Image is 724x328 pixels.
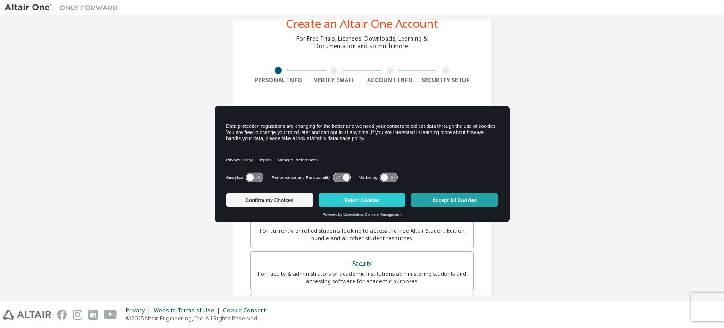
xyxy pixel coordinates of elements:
div: Privacy [126,307,154,314]
img: altair_logo.svg [3,310,51,320]
div: For faculty & administrators of academic institutions administering students and accessing softwa... [256,270,468,285]
div: Security Setup [418,76,474,84]
div: Website Terms of Use [154,307,223,314]
div: Cookie Consent [223,307,271,314]
div: Personal Info [250,76,306,84]
img: facebook.svg [57,310,67,320]
img: Altair One [5,3,123,12]
img: instagram.svg [73,310,82,320]
div: Faculty [256,257,468,270]
div: For currently enrolled students looking to access the free Altair Student Edition bundle and all ... [256,227,468,242]
img: youtube.svg [104,310,117,320]
img: linkedin.svg [88,310,98,320]
div: Account Info [362,76,418,84]
p: © 2025 Altair Engineering, Inc. All Rights Reserved. [126,314,271,322]
div: Create an Altair One Account [286,18,438,29]
div: For Free Trials, Licenses, Downloads, Learning & Documentation and so much more. [296,35,428,50]
div: Verify Email [306,76,362,84]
